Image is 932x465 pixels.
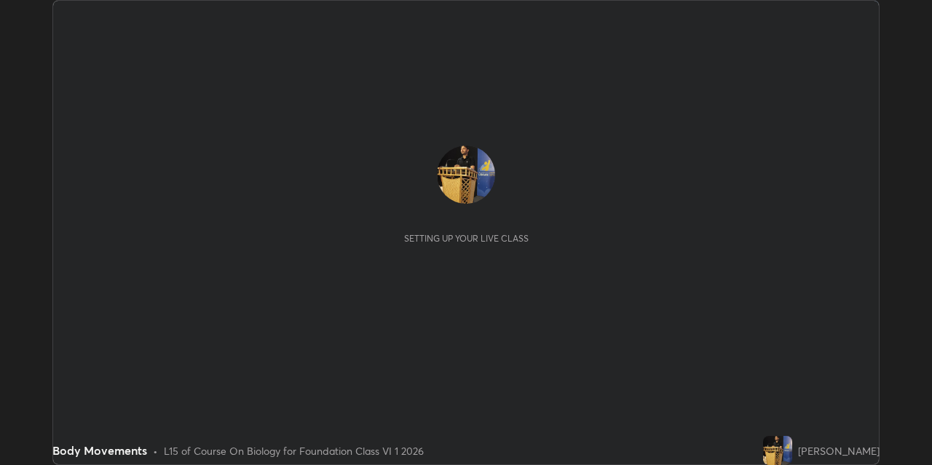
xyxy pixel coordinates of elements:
div: L15 of Course On Biology for Foundation Class VI 1 2026 [164,443,424,458]
img: 85f081f3e11b4d7d86867c73019bb5c5.jpg [437,146,495,204]
div: • [153,443,158,458]
div: Body Movements [52,442,147,459]
div: [PERSON_NAME] [798,443,880,458]
div: Setting up your live class [404,233,529,244]
img: 85f081f3e11b4d7d86867c73019bb5c5.jpg [763,436,792,465]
